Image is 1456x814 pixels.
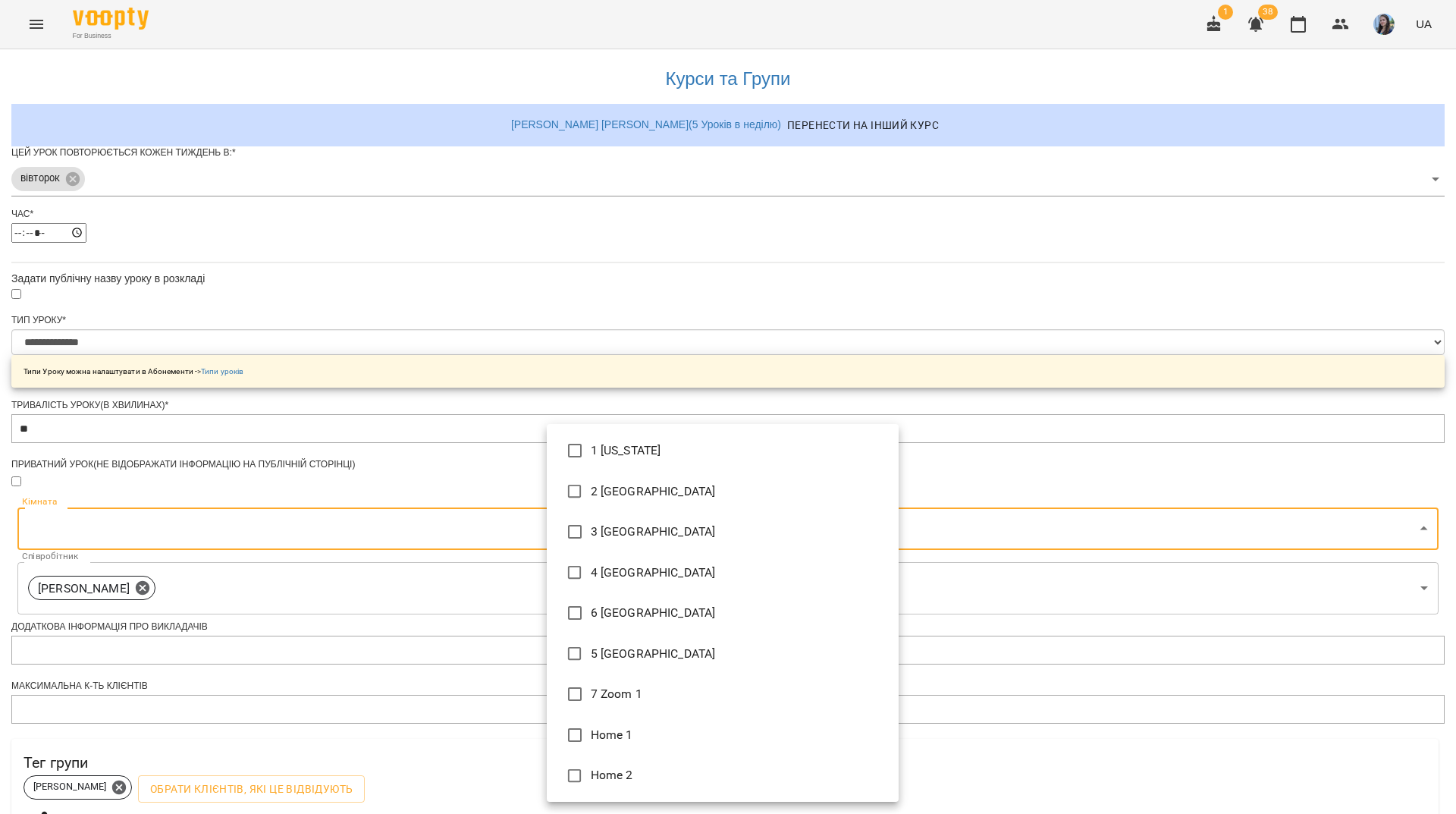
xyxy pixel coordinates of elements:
li: 7 Zoom 1 [547,674,899,715]
li: 6 [GEOGRAPHIC_DATA] [547,592,899,633]
li: Home 1 [547,715,899,756]
li: 1 [US_STATE] [547,430,899,471]
li: 2 [GEOGRAPHIC_DATA] [547,471,899,512]
li: 5 [GEOGRAPHIC_DATA] [547,633,899,674]
li: Home 2 [547,756,899,797]
li: 4 [GEOGRAPHIC_DATA] [547,552,899,593]
li: 3 [GEOGRAPHIC_DATA] [547,511,899,552]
